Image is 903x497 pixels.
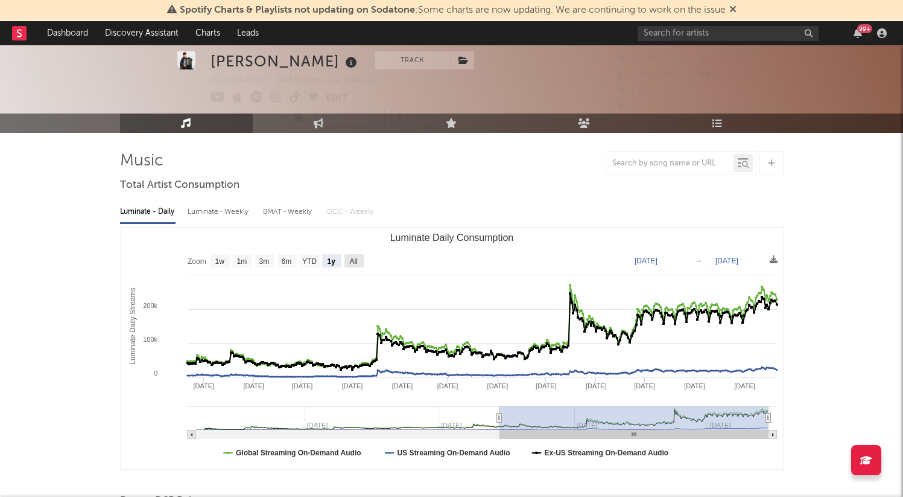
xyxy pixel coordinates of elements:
[397,449,510,457] text: US Streaming On-Demand Audio
[211,51,360,71] div: [PERSON_NAME]
[375,51,451,69] button: Track
[715,257,738,265] text: [DATE]
[391,382,413,390] text: [DATE]
[535,382,556,390] text: [DATE]
[215,257,224,266] text: 1w
[544,449,668,457] text: Ex-US Streaming On-Demand Audio
[729,5,737,15] span: Dismiss
[700,71,749,79] span: 630,000
[236,449,361,457] text: Global Streaming On-Demand Audio
[618,103,738,111] span: 997,198 Monthly Listeners
[188,202,251,222] div: Luminate - Weekly
[857,24,872,33] div: 99 +
[39,21,97,45] a: Dashboard
[606,159,733,168] input: Search by song name or URL
[487,382,508,390] text: [DATE]
[854,28,862,38] button: 99+
[128,287,136,364] text: Luminate Daily Streams
[259,257,269,266] text: 3m
[638,26,819,41] input: Search for artists
[734,382,755,390] text: [DATE]
[634,382,655,390] text: [DATE]
[326,91,347,106] button: Edit
[327,257,335,266] text: 1y
[302,257,316,266] text: YTD
[341,382,363,390] text: [DATE]
[695,257,702,265] text: →
[187,21,229,45] a: Charts
[585,382,606,390] text: [DATE]
[315,109,385,127] a: Benchmark
[243,382,264,390] text: [DATE]
[391,109,448,127] button: Summary
[635,257,657,265] text: [DATE]
[236,257,247,266] text: 1m
[121,228,783,469] svg: Luminate Daily Consumption
[120,178,239,193] span: Total Artist Consumption
[143,302,157,309] text: 200k
[349,257,357,266] text: All
[211,109,286,127] button: Track
[193,382,214,390] text: [DATE]
[229,21,267,45] a: Leads
[684,382,705,390] text: [DATE]
[291,382,312,390] text: [DATE]
[97,21,187,45] a: Discovery Assistant
[281,257,291,266] text: 6m
[188,257,206,266] text: Zoom
[180,5,726,15] span: : Some charts are now updating. We are continuing to work on the issue
[211,74,392,88] div: [GEOGRAPHIC_DATA] | Regional Mexican
[143,336,157,343] text: 100k
[153,370,157,377] text: 0
[263,202,314,222] div: BMAT - Weekly
[437,382,458,390] text: [DATE]
[390,232,513,243] text: Luminate Daily Consumption
[700,54,746,62] span: 709,153
[332,111,378,126] span: Benchmark
[618,71,673,79] span: 3,300,000
[618,87,653,95] span: 1,055
[618,54,664,62] span: 173,879
[120,202,176,222] div: Luminate - Daily
[180,5,415,15] span: Spotify Charts & Playlists not updating on Sodatone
